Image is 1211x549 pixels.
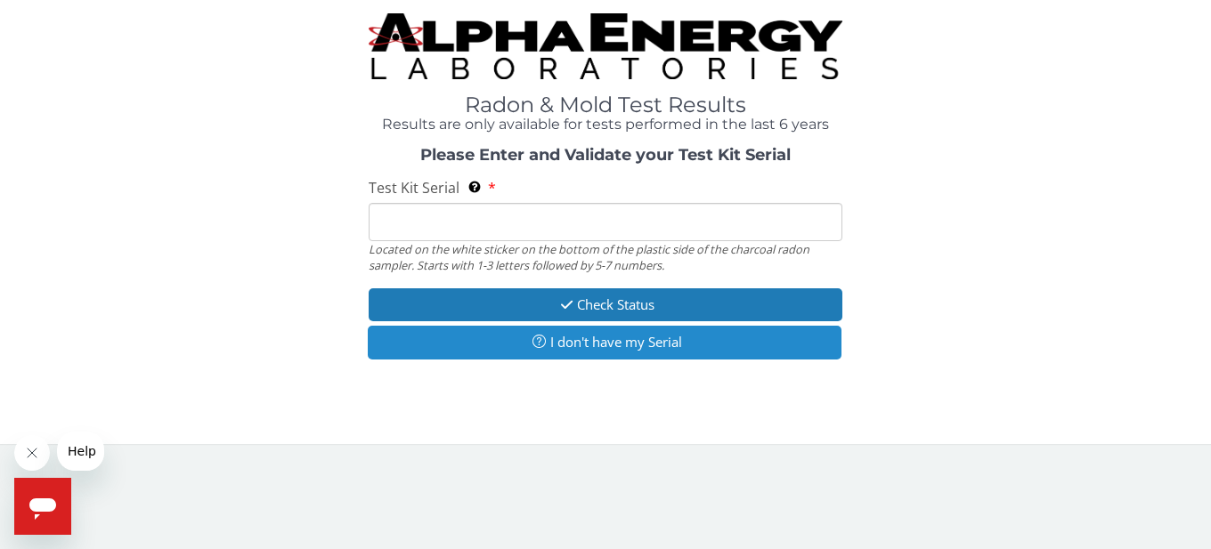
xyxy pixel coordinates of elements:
[369,117,842,133] h4: Results are only available for tests performed in the last 6 years
[14,478,71,535] iframe: Button to launch messaging window
[369,178,459,198] span: Test Kit Serial
[57,432,104,471] iframe: Message from company
[369,241,842,274] div: Located on the white sticker on the bottom of the plastic side of the charcoal radon sampler. Sta...
[369,93,842,117] h1: Radon & Mold Test Results
[368,326,841,359] button: I don't have my Serial
[369,13,842,79] img: TightCrop.jpg
[420,145,791,165] strong: Please Enter and Validate your Test Kit Serial
[14,435,50,471] iframe: Close message
[369,288,842,321] button: Check Status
